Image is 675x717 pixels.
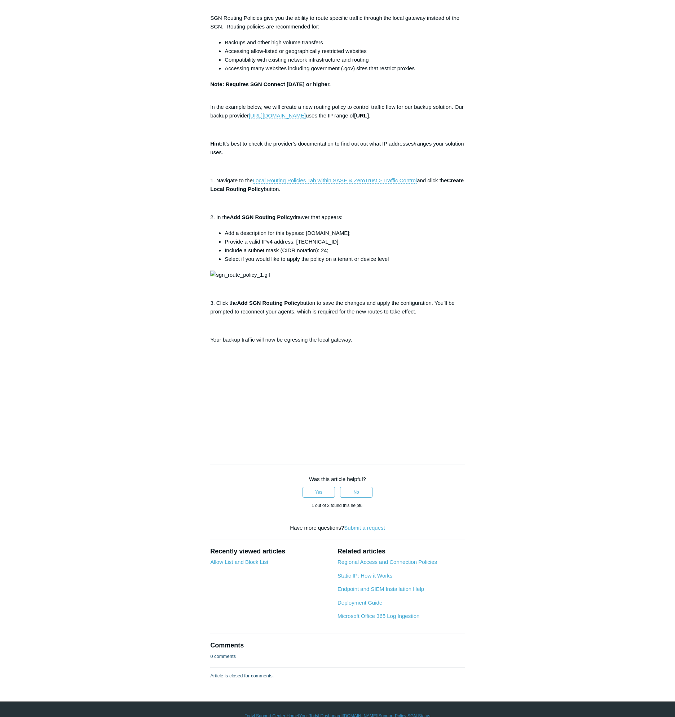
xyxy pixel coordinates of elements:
[210,14,465,31] p: SGN Routing Policies give you the ability to route specific traffic through the local gateway ins...
[344,525,385,531] a: Submit a request
[210,271,270,279] img: sgn_route_policy_1.gif
[264,186,281,192] span: button.
[210,547,330,556] h2: Recently viewed articles
[210,177,253,183] span: 1. Navigate to the
[210,641,465,650] h2: Comments
[225,239,340,245] span: Provide a valid IPv4 address: [TECHNICAL_ID];
[210,141,222,147] span: Hint:
[210,141,464,155] span: It's best to check the provider's documentation to find out out what IP addresses/ranges your sol...
[225,38,465,47] li: Backups and other high volume transfers
[340,487,372,498] button: This article was not helpful
[225,64,465,73] li: Accessing many websites including government (.gov) sites that restrict proxies
[210,524,465,532] div: Have more questions?
[337,547,465,556] h2: Related articles
[309,476,366,482] span: Was this article helpful?
[210,214,230,220] span: 2. In the
[225,47,465,55] li: Accessing allow-listed or geographically restricted websites
[210,559,268,565] a: Allow List and Block List
[225,55,465,64] li: Compatibility with existing network infrastructure and routing
[210,300,237,306] span: 3. Click the
[369,112,370,119] span: .
[417,177,447,183] span: and click the
[306,112,354,119] span: uses the IP range of
[225,247,328,253] span: Include a subnet mask (CIDR notation): 24;
[303,487,335,498] button: This article was helpful
[312,503,363,508] span: 1 out of 2 found this helpful
[337,600,382,606] a: Deployment Guide
[337,613,419,619] a: Microsoft Office 365 Log Ingestion
[210,81,331,87] strong: Note: Requires SGN Connect [DATE] or higher.
[210,300,454,315] span: button to save the changes and apply the configuration. You'll be prompted to reconnect your agen...
[210,672,274,680] p: Article is closed for comments.
[253,177,417,184] a: Local Routing Policies Tab within SASE & ZeroTrust > Traffic Control
[210,104,464,119] span: In the example below, we will create a new routing policy to control traffic flow for our backup ...
[249,112,306,119] a: [URL][DOMAIN_NAME]
[225,256,389,262] span: Select if you would like to apply the policy on a tenant or device level
[210,337,352,343] span: Your backup traffic will now be egressing the local gateway.
[230,214,293,220] span: Add SGN Routing Policy
[210,653,236,660] p: 0 comments
[337,573,392,579] a: Static IP: How it Works
[210,177,464,192] span: Create Local Routing Policy
[354,112,369,119] span: [URL]
[337,559,437,565] a: Regional Access and Connection Policies
[293,214,343,220] span: drawer that appears:
[237,300,300,306] span: Add SGN Routing Policy
[225,230,350,236] span: Add a description for this bypass: [DOMAIN_NAME];
[337,586,424,592] a: Endpoint and SIEM Installation Help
